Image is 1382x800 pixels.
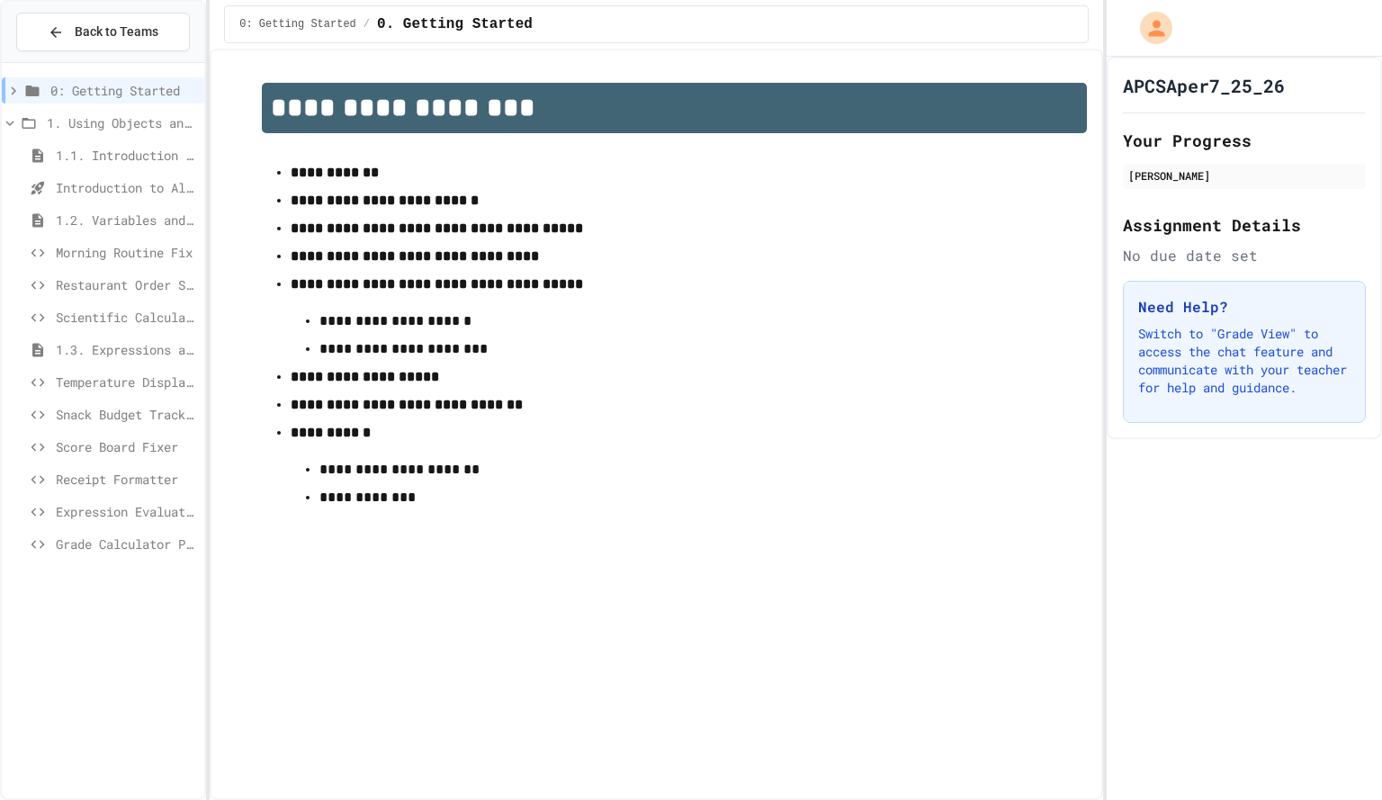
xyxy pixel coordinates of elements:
[56,308,197,327] span: Scientific Calculator
[16,13,190,51] button: Back to Teams
[56,340,197,359] span: 1.3. Expressions and Output [New]
[1121,7,1177,49] div: My Account
[56,146,197,165] span: 1.1. Introduction to Algorithms, Programming, and Compilers
[47,113,197,132] span: 1. Using Objects and Methods
[1138,325,1351,397] p: Switch to "Grade View" to access the chat feature and communicate with your teacher for help and ...
[56,373,197,391] span: Temperature Display Fix
[1123,128,1366,153] h2: Your Progress
[239,17,356,31] span: 0: Getting Started
[377,13,533,35] span: 0. Getting Started
[1128,167,1360,184] div: [PERSON_NAME]
[75,22,158,41] span: Back to Teams
[56,178,197,197] span: Introduction to Algorithms, Programming, and Compilers
[56,535,197,553] span: Grade Calculator Pro
[56,405,197,424] span: Snack Budget Tracker
[56,275,197,294] span: Restaurant Order System
[1123,73,1285,98] h1: APCSAper7_25_26
[56,437,197,456] span: Score Board Fixer
[1138,296,1351,318] h3: Need Help?
[50,81,197,100] span: 0: Getting Started
[1123,245,1366,266] div: No due date set
[56,470,197,489] span: Receipt Formatter
[1123,212,1366,238] h2: Assignment Details
[363,17,370,31] span: /
[56,502,197,521] span: Expression Evaluator Fix
[56,243,197,262] span: Morning Routine Fix
[56,211,197,229] span: 1.2. Variables and Data Types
